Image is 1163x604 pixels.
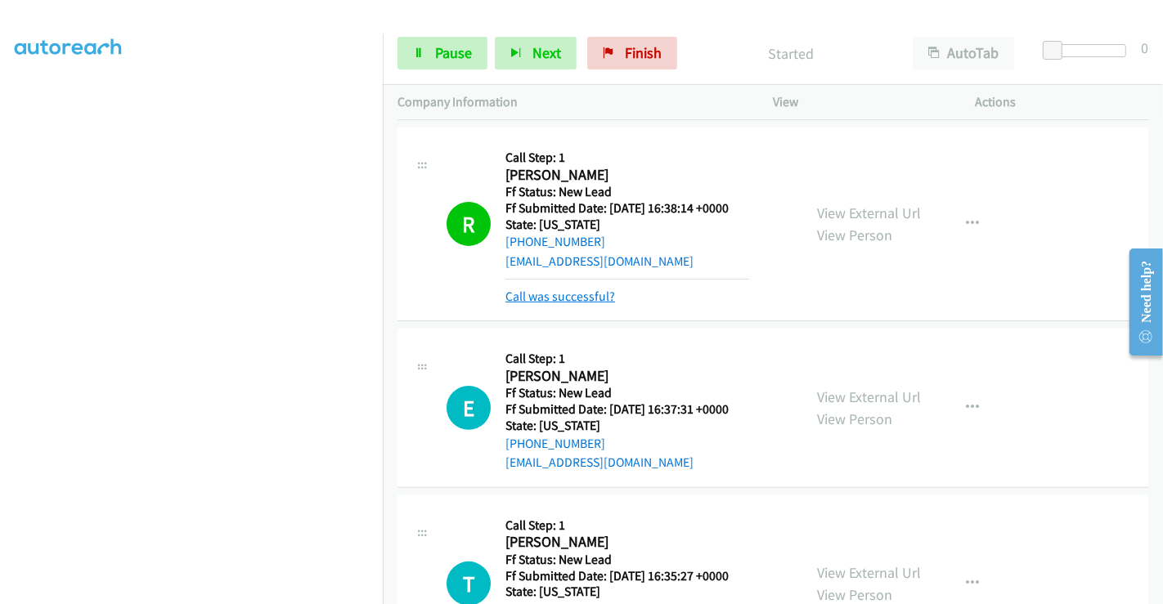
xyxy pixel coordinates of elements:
[447,386,491,430] div: The call is yet to be attempted
[505,150,749,166] h5: Call Step: 1
[587,37,677,69] a: Finish
[505,234,605,249] a: [PHONE_NUMBER]
[1051,44,1126,57] div: Delay between calls (in seconds)
[505,517,788,534] h5: Call Step: 1
[505,418,749,434] h5: State: [US_STATE]
[817,409,892,428] a: View Person
[505,184,749,200] h5: Ff Status: New Lead
[505,351,749,367] h5: Call Step: 1
[532,43,561,62] span: Next
[505,200,749,217] h5: Ff Submitted Date: [DATE] 16:38:14 +0000
[495,37,577,69] button: Next
[505,568,788,584] h5: Ff Submitted Date: [DATE] 16:35:27 +0000
[505,253,694,269] a: [EMAIL_ADDRESS][DOMAIN_NAME]
[625,43,662,62] span: Finish
[397,92,743,112] p: Company Information
[817,204,921,222] a: View External Url
[505,584,788,600] h5: State: [US_STATE]
[699,43,883,65] p: Started
[435,43,472,62] span: Pause
[505,289,615,304] a: Call was successful?
[505,385,749,401] h5: Ff Status: New Lead
[505,367,749,386] h2: [PERSON_NAME]
[397,37,487,69] a: Pause
[773,92,946,112] p: View
[505,401,749,418] h5: Ff Submitted Date: [DATE] 16:37:31 +0000
[505,454,694,470] a: [EMAIL_ADDRESS][DOMAIN_NAME]
[817,226,892,244] a: View Person
[505,436,605,451] a: [PHONE_NUMBER]
[1141,37,1148,59] div: 0
[447,202,491,246] h1: R
[505,217,749,233] h5: State: [US_STATE]
[505,533,749,552] h2: [PERSON_NAME]
[505,552,788,568] h5: Ff Status: New Lead
[976,92,1149,112] p: Actions
[447,386,491,430] h1: E
[505,166,749,185] h2: [PERSON_NAME]
[817,387,921,406] a: View External Url
[913,37,1014,69] button: AutoTab
[817,585,892,604] a: View Person
[817,563,921,582] a: View External Url
[1116,237,1163,367] iframe: Resource Center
